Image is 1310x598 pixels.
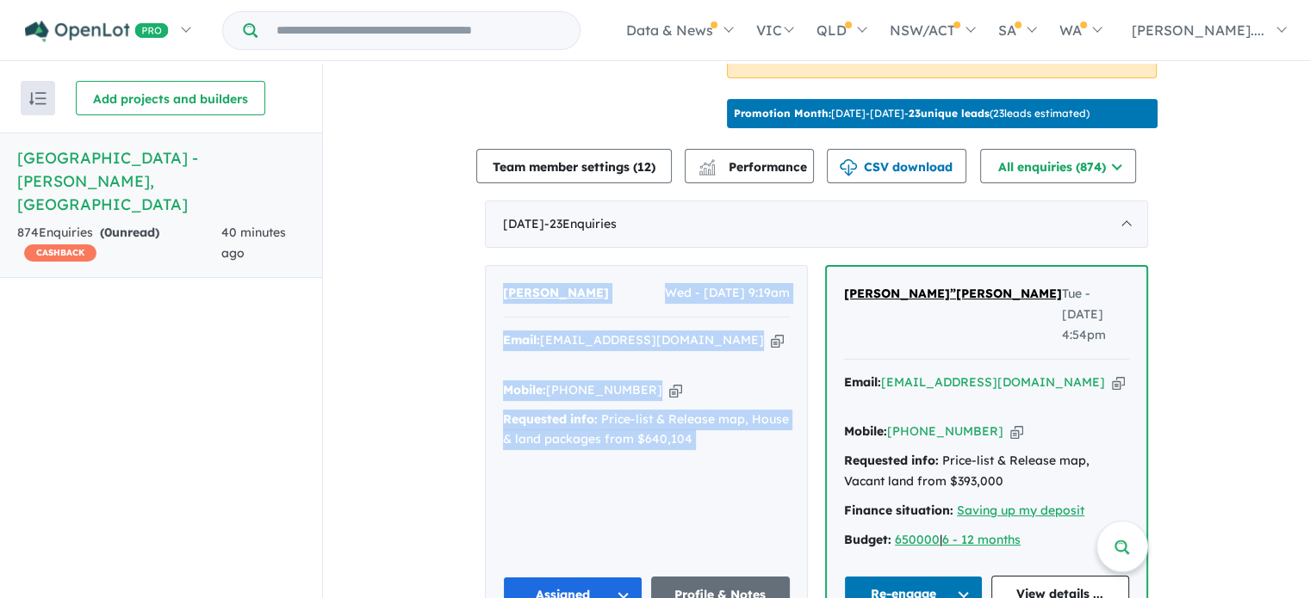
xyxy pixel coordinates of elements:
img: Openlot PRO Logo White [25,21,169,42]
span: [PERSON_NAME]”[PERSON_NAME] [844,286,1062,301]
strong: Requested info: [503,411,598,427]
strong: Requested info: [844,453,939,468]
div: Price-list & Release map, Vacant land from $393,000 [844,451,1129,492]
div: | [844,530,1129,551]
div: [DATE] [485,200,1148,249]
p: [DATE] - [DATE] - ( 23 leads estimated) [734,106,1090,121]
button: Copy [1010,422,1023,441]
img: bar-chart.svg [698,164,716,176]
a: 650000 [895,532,940,547]
a: [PHONE_NUMBER] [546,382,662,398]
span: CASHBACK [24,244,96,262]
h5: [GEOGRAPHIC_DATA] - [PERSON_NAME] , [GEOGRAPHIC_DATA] [17,146,305,216]
input: Try estate name, suburb, builder or developer [261,12,576,49]
span: Performance [701,159,807,175]
a: [EMAIL_ADDRESS][DOMAIN_NAME] [540,332,764,348]
img: download icon [840,159,857,176]
a: 6 - 12 months [942,532,1021,547]
span: 40 minutes ago [220,225,285,261]
a: [PERSON_NAME] [503,283,609,304]
button: All enquiries (874) [980,149,1136,183]
button: Copy [1112,373,1125,391]
strong: Email: [844,374,881,390]
strong: Budget: [844,532,891,547]
strong: Finance situation: [844,502,953,518]
strong: ( unread) [100,225,159,240]
button: Add projects and builders [76,81,265,115]
span: [PERSON_NAME].... [1132,22,1264,39]
img: sort.svg [29,92,47,105]
button: Performance [685,149,814,183]
span: Wed - [DATE] 9:19am [665,283,790,304]
a: [PHONE_NUMBER] [887,423,1003,439]
strong: Mobile: [844,423,887,439]
span: [PERSON_NAME] [503,285,609,300]
span: 12 [637,159,651,175]
div: 874 Enquir ies [17,223,220,264]
b: 23 unique leads [909,107,990,120]
a: Saving up my deposit [957,502,1084,518]
button: CSV download [827,149,966,183]
span: - 23 Enquir ies [544,216,617,231]
b: Promotion Month: [734,107,831,120]
span: 0 [104,225,112,240]
button: Team member settings (12) [476,149,672,183]
a: [EMAIL_ADDRESS][DOMAIN_NAME] [881,374,1105,390]
a: [PERSON_NAME]”[PERSON_NAME] [844,284,1062,345]
strong: Mobile: [503,382,546,398]
img: line-chart.svg [699,159,715,169]
span: Tue - [DATE] 4:54pm [1062,284,1129,345]
button: Copy [669,381,682,399]
strong: Email: [503,332,540,348]
button: Copy [771,331,784,349]
div: Price-list & Release map, House & land packages from $640,104 [503,410,790,451]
